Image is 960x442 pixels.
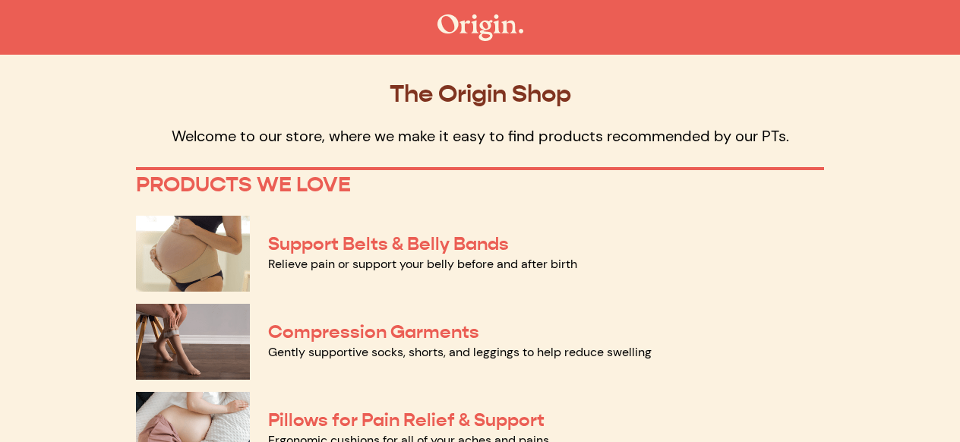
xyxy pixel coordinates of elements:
[136,304,250,380] img: Compression Garments
[136,126,824,146] p: Welcome to our store, where we make it easy to find products recommended by our PTs.
[268,344,652,360] a: Gently supportive socks, shorts, and leggings to help reduce swelling
[136,172,824,197] p: PRODUCTS WE LOVE
[136,216,250,292] img: Support Belts & Belly Bands
[437,14,523,41] img: The Origin Shop
[268,320,479,343] a: Compression Garments
[268,256,577,272] a: Relieve pain or support your belly before and after birth
[268,232,509,255] a: Support Belts & Belly Bands
[136,79,824,108] p: The Origin Shop
[268,409,545,431] a: Pillows for Pain Relief & Support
